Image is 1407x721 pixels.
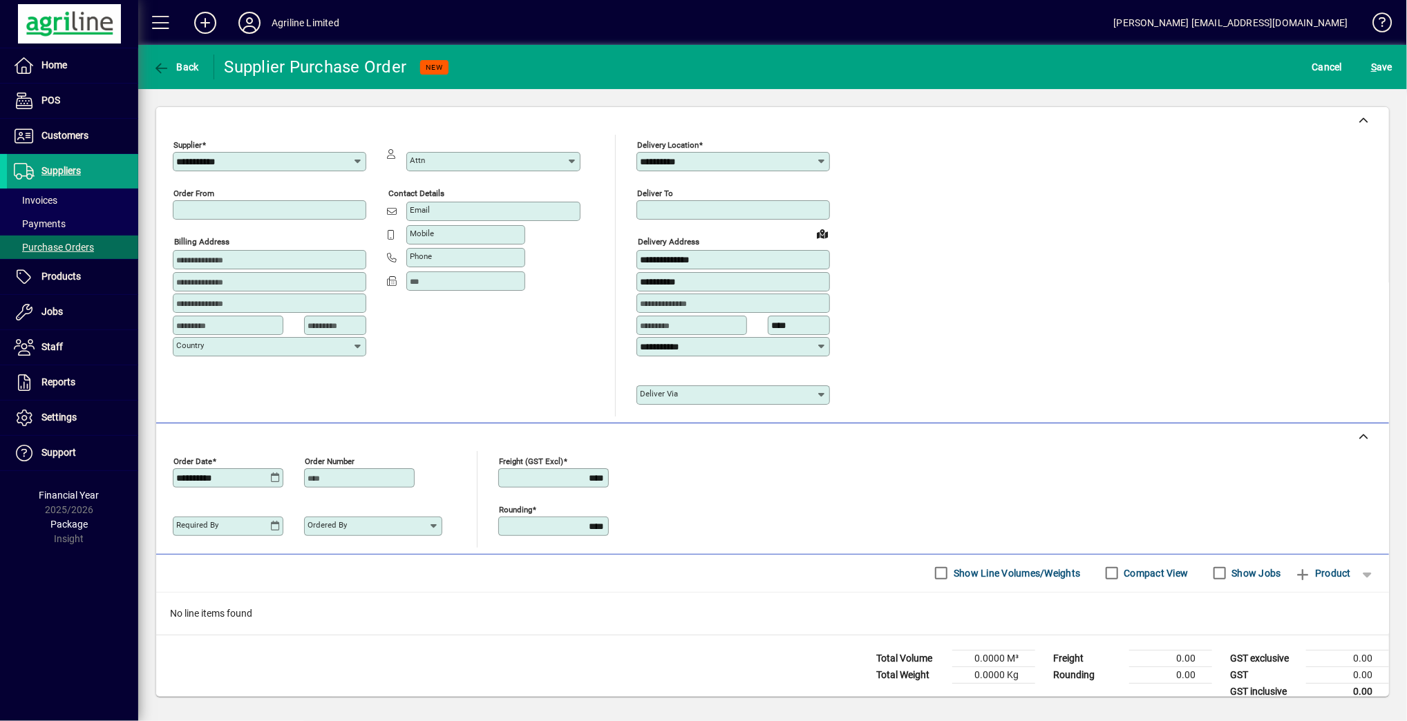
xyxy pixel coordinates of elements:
[14,218,66,229] span: Payments
[951,566,1080,580] label: Show Line Volumes/Weights
[1129,666,1212,683] td: 0.00
[50,519,88,530] span: Package
[1306,683,1389,700] td: 0.00
[7,84,138,118] a: POS
[1306,666,1389,683] td: 0.00
[637,189,673,198] mat-label: Deliver To
[41,271,81,282] span: Products
[41,306,63,317] span: Jobs
[41,447,76,458] span: Support
[410,155,425,165] mat-label: Attn
[156,593,1389,635] div: No line items found
[869,666,952,683] td: Total Weight
[138,55,214,79] app-page-header-button: Back
[1309,55,1346,79] button: Cancel
[637,140,699,150] mat-label: Delivery Location
[173,140,202,150] mat-label: Supplier
[7,295,138,329] a: Jobs
[7,330,138,365] a: Staff
[272,12,339,34] div: Agriline Limited
[176,340,204,350] mat-label: Country
[410,205,430,215] mat-label: Email
[7,401,138,435] a: Settings
[41,95,60,106] span: POS
[7,235,138,259] a: Purchase Orders
[811,222,833,244] a: View on map
[410,251,432,261] mat-label: Phone
[1122,566,1189,580] label: Compact View
[173,456,212,465] mat-label: Order date
[1223,650,1306,666] td: GST exclusive
[41,59,67,70] span: Home
[176,520,218,530] mat-label: Required by
[14,242,94,253] span: Purchase Orders
[640,389,678,398] mat-label: Deliver via
[305,456,355,465] mat-label: Order number
[410,229,434,238] mat-label: Mobile
[7,189,138,212] a: Invoices
[499,504,532,514] mat-label: Rounding
[41,341,63,352] span: Staff
[1371,61,1377,73] span: S
[1046,666,1129,683] td: Rounding
[1114,12,1348,34] div: [PERSON_NAME] [EMAIL_ADDRESS][DOMAIN_NAME]
[1223,666,1306,683] td: GST
[1129,650,1212,666] td: 0.00
[499,456,563,465] mat-label: Freight (GST excl)
[39,490,100,501] span: Financial Year
[308,520,347,530] mat-label: Ordered by
[173,189,214,198] mat-label: Order from
[952,650,1035,666] td: 0.0000 M³
[1223,683,1306,700] td: GST inclusive
[1362,3,1390,48] a: Knowledge Base
[1306,650,1389,666] td: 0.00
[227,10,272,35] button: Profile
[7,436,138,470] a: Support
[869,650,952,666] td: Total Volume
[952,666,1035,683] td: 0.0000 Kg
[7,48,138,83] a: Home
[153,61,199,73] span: Back
[7,260,138,294] a: Products
[1229,566,1281,580] label: Show Jobs
[225,56,407,78] div: Supplier Purchase Order
[183,10,227,35] button: Add
[426,63,443,72] span: NEW
[7,212,138,235] a: Payments
[1371,56,1392,78] span: ave
[1046,650,1129,666] td: Freight
[1312,56,1343,78] span: Cancel
[149,55,202,79] button: Back
[7,119,138,153] a: Customers
[41,130,88,141] span: Customers
[1368,55,1396,79] button: Save
[41,376,75,387] span: Reports
[41,412,77,423] span: Settings
[41,165,81,176] span: Suppliers
[7,365,138,400] a: Reports
[14,195,57,206] span: Invoices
